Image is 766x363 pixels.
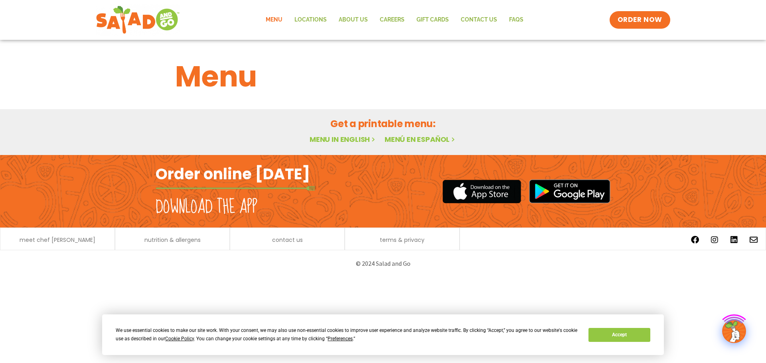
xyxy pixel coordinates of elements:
a: meet chef [PERSON_NAME] [20,237,95,243]
a: GIFT CARDS [411,11,455,29]
h2: Order online [DATE] [156,164,310,184]
h1: Menu [175,55,591,98]
a: ORDER NOW [610,11,670,29]
img: appstore [442,179,521,204]
a: Menu [260,11,288,29]
a: Careers [374,11,411,29]
div: We use essential cookies to make our site work. With your consent, we may also use non-essential ... [116,326,579,343]
h2: Get a printable menu: [175,117,591,131]
span: Preferences [328,336,353,341]
img: fork [156,186,315,190]
span: Cookie Policy [165,336,194,341]
div: Cookie Consent Prompt [102,314,664,355]
a: FAQs [503,11,529,29]
a: Locations [288,11,333,29]
a: contact us [272,237,303,243]
button: Accept [588,328,650,342]
h2: Download the app [156,196,257,218]
img: google_play [529,179,610,203]
a: Contact Us [455,11,503,29]
nav: Menu [260,11,529,29]
img: new-SAG-logo-768×292 [96,4,180,36]
a: About Us [333,11,374,29]
a: Menu in English [310,134,377,144]
p: © 2024 Salad and Go [160,258,606,269]
a: Menú en español [385,134,456,144]
a: terms & privacy [380,237,424,243]
span: ORDER NOW [618,15,662,25]
a: nutrition & allergens [144,237,201,243]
